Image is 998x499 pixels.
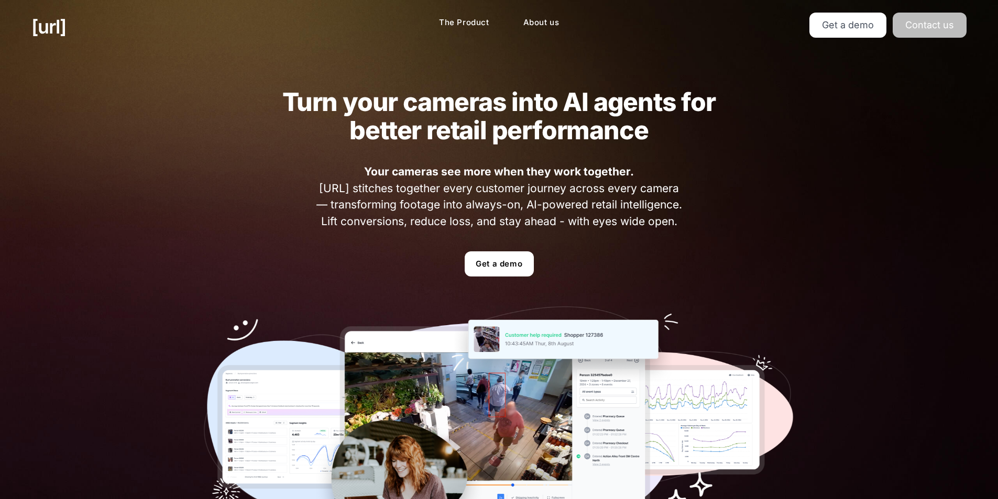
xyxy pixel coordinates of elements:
span: [URL] stitches together every customer journey across every camera — transforming footage into al... [313,163,685,229]
a: The Product [431,13,498,33]
a: [URL] [31,13,66,41]
a: Contact us [893,13,967,38]
h2: Turn your cameras into AI agents for better retail performance [262,88,737,145]
strong: Your cameras see more when they work together. [364,165,634,178]
a: Get a demo [809,13,886,38]
a: About us [515,13,568,33]
a: Get a demo [465,251,534,276]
